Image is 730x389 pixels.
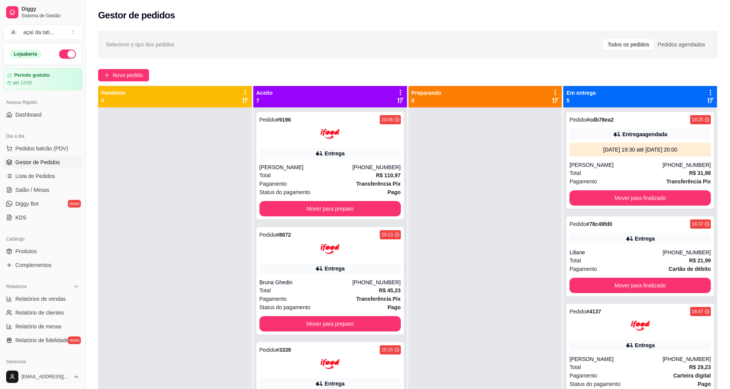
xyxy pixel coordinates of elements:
strong: Carteira digital [673,373,711,379]
button: [EMAIL_ADDRESS][DOMAIN_NAME] [3,368,82,386]
span: Pedidos balcão (PDV) [15,145,68,152]
div: [PERSON_NAME] [259,163,353,171]
div: Acesso Rápido [3,96,82,109]
strong: # 8872 [276,232,291,238]
span: Total [259,286,271,295]
div: [PHONE_NUMBER] [352,163,400,171]
div: Loja aberta [10,50,41,58]
a: Dashboard [3,109,82,121]
span: Pagamento [569,177,597,186]
div: açaí da tati ... [23,28,54,36]
div: [PERSON_NAME] [569,161,663,169]
button: Pedidos balcão (PDV) [3,142,82,155]
span: Pedido [259,117,276,123]
strong: R$ 45,23 [379,287,401,293]
a: Gestor de Pedidos [3,156,82,168]
span: Relatório de clientes [15,309,64,316]
span: [EMAIL_ADDRESS][DOMAIN_NAME] [21,374,70,380]
a: Relatório de fidelidadenovo [3,334,82,346]
div: [PHONE_NUMBER] [663,161,711,169]
div: Catálogo [3,233,82,245]
div: 20:06 [381,117,393,123]
span: Total [569,169,581,177]
div: Entrega agendada [622,130,667,138]
span: Pagamento [259,180,287,188]
div: 20:13 [381,232,393,238]
p: 7 [256,97,273,104]
a: Produtos [3,245,82,257]
div: 18:25 [692,117,703,123]
strong: Pago [387,189,400,195]
a: Complementos [3,259,82,271]
p: Preparando [412,89,441,97]
div: Liliane [569,249,663,256]
strong: R$ 110,97 [376,172,401,178]
span: Total [259,171,271,180]
span: Selecione o tipo dos pedidos [106,40,174,49]
strong: R$ 31,98 [689,170,711,176]
button: Alterar Status [59,49,76,59]
span: Pedido [569,308,586,315]
span: Pedido [569,221,586,227]
strong: Transferência Pix [666,178,711,185]
p: 0 [101,97,125,104]
span: Complementos [15,261,51,269]
div: [PERSON_NAME] [569,355,663,363]
strong: Pago [698,381,711,387]
img: ifood [320,239,340,259]
button: Select a team [3,25,82,40]
a: DiggySistema de Gestão [3,3,82,21]
span: Status do pagamento [259,303,310,312]
span: Relatórios [6,284,27,290]
a: Salão / Mesas [3,184,82,196]
article: Período gratuito [14,73,50,78]
div: Entrega [325,265,344,272]
span: A [10,28,17,36]
div: Gerenciar [3,356,82,368]
div: Todos os pedidos [603,39,653,50]
span: Pedido [259,347,276,353]
span: Pedido [569,117,586,123]
span: Pedido [259,232,276,238]
div: Entrega [325,380,344,387]
p: Aceito [256,89,273,97]
button: Mover para finalizado [569,190,711,206]
span: Diggy [21,6,79,13]
span: Relatório de mesas [15,323,62,330]
p: 0 [412,97,441,104]
a: Período gratuitoaté 12/09 [3,68,82,90]
div: 18:47 [692,308,703,315]
span: Salão / Mesas [15,186,49,194]
div: [PHONE_NUMBER] [663,355,711,363]
article: até 12/09 [13,80,32,86]
p: Pendente [101,89,125,97]
div: [PHONE_NUMBER] [663,249,711,256]
strong: R$ 21,99 [689,257,711,264]
span: Relatórios de vendas [15,295,66,303]
div: Dia a dia [3,130,82,142]
span: Gestor de Pedidos [15,158,60,166]
p: Em entrega [566,89,595,97]
span: Pagamento [569,265,597,273]
span: Novo pedido [113,71,143,79]
a: Relatório de mesas [3,320,82,333]
div: Entrega [325,150,344,157]
div: Bruna Ghedin [259,279,353,286]
strong: Transferência Pix [356,181,401,187]
img: ifood [631,316,650,335]
strong: R$ 29,23 [689,364,711,370]
button: Novo pedido [98,69,149,81]
span: Status do pagamento [259,188,310,196]
strong: Cartão de débito [669,266,711,272]
span: Pagamento [259,295,287,303]
h2: Gestor de pedidos [98,9,175,21]
strong: Pago [387,304,400,310]
p: 5 [566,97,595,104]
strong: # 78c49fd0 [586,221,612,227]
span: Pagamento [569,371,597,380]
strong: # 4137 [586,308,601,315]
div: Entrega [635,341,655,349]
div: Entrega [635,235,655,242]
img: ifood [320,124,340,143]
img: ifood [320,354,340,374]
